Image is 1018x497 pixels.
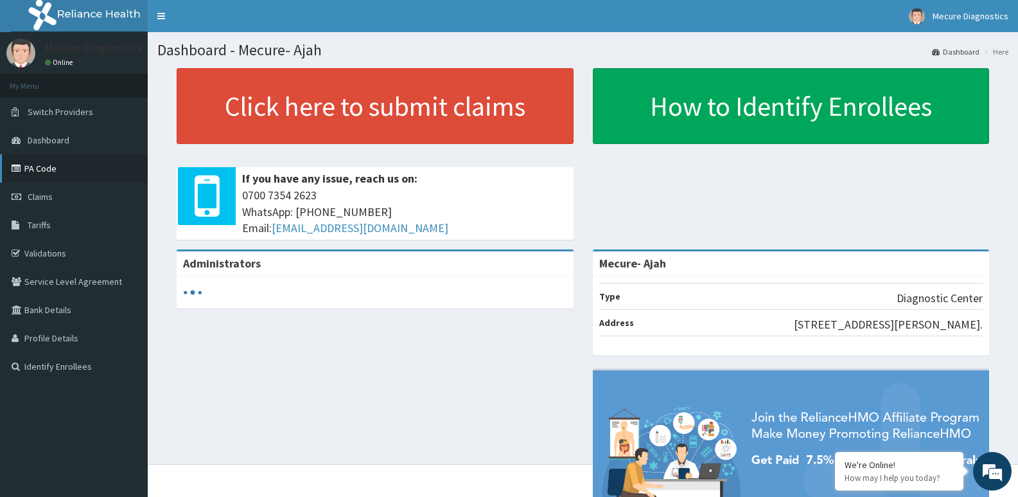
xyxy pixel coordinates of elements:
a: [EMAIL_ADDRESS][DOMAIN_NAME] [272,221,448,235]
span: Switch Providers [28,106,93,118]
a: How to Identify Enrollees [593,68,990,144]
img: User Image [6,39,35,68]
a: Click here to submit claims [177,68,574,144]
div: We're Online! [845,459,954,471]
strong: Mecure- Ajah [599,256,666,271]
span: Tariffs [28,219,51,231]
span: Dashboard [28,134,69,146]
li: Here [981,46,1008,57]
b: If you have any issue, reach us on: [242,171,417,186]
svg: audio-loading [183,283,202,302]
span: 0700 7354 2623 WhatsApp: [PHONE_NUMBER] Email: [242,187,567,237]
a: Dashboard [932,46,979,57]
p: Diagnostic Center [897,290,983,307]
a: Online [45,58,76,67]
b: Administrators [183,256,261,271]
img: User Image [909,8,925,24]
b: Type [599,291,620,302]
b: Address [599,317,634,329]
span: Claims [28,191,53,203]
p: Mecure Diagnostics [45,42,142,53]
h1: Dashboard - Mecure- Ajah [157,42,1008,59]
p: How may I help you today? [845,473,954,483]
p: [STREET_ADDRESS][PERSON_NAME]. [794,316,983,333]
span: Mecure Diagnostics [933,10,1008,22]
